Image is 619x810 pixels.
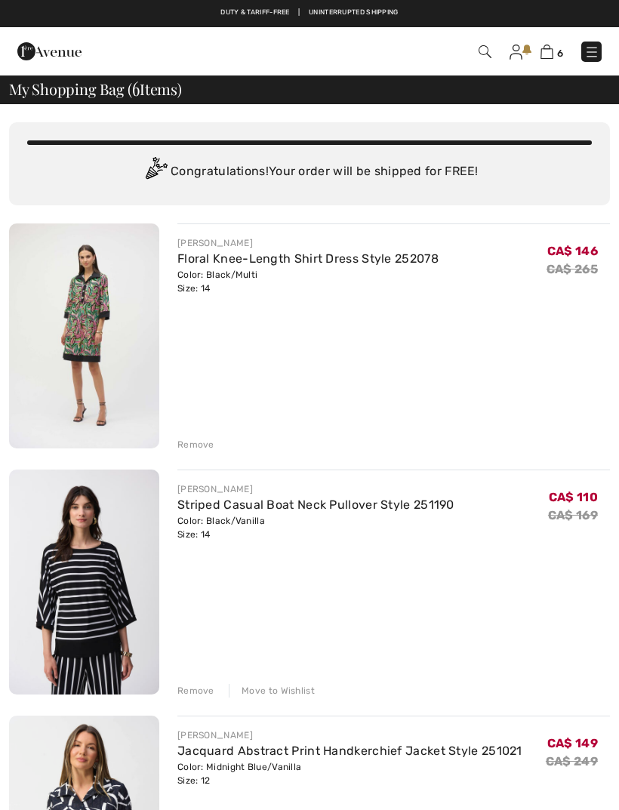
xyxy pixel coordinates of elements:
[540,42,563,60] a: 6
[17,36,82,66] img: 1ère Avenue
[177,251,439,266] a: Floral Knee-Length Shirt Dress Style 252078
[9,470,159,695] img: Striped Casual Boat Neck Pullover Style 251190
[548,508,598,522] s: CA$ 169
[9,223,159,448] img: Floral Knee-Length Shirt Dress Style 252078
[177,760,522,787] div: Color: Midnight Blue/Vanilla Size: 12
[177,684,214,698] div: Remove
[177,236,439,250] div: [PERSON_NAME]
[9,82,182,97] span: My Shopping Bag ( Items)
[510,45,522,60] img: My Info
[177,728,522,742] div: [PERSON_NAME]
[177,438,214,451] div: Remove
[17,43,82,57] a: 1ère Avenue
[547,244,598,258] span: CA$ 146
[177,497,454,512] a: Striped Casual Boat Neck Pullover Style 251190
[549,490,598,504] span: CA$ 110
[132,78,140,97] span: 6
[479,45,491,58] img: Search
[177,482,454,496] div: [PERSON_NAME]
[177,744,522,758] a: Jacquard Abstract Print Handkerchief Jacket Style 251021
[27,157,592,187] div: Congratulations! Your order will be shipped for FREE!
[140,157,171,187] img: Congratulation2.svg
[547,262,598,276] s: CA$ 265
[229,684,315,698] div: Move to Wishlist
[177,514,454,541] div: Color: Black/Vanilla Size: 14
[546,754,598,768] s: CA$ 249
[540,45,553,59] img: Shopping Bag
[177,268,439,295] div: Color: Black/Multi Size: 14
[557,48,563,59] span: 6
[547,736,598,750] span: CA$ 149
[584,45,599,60] img: Menu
